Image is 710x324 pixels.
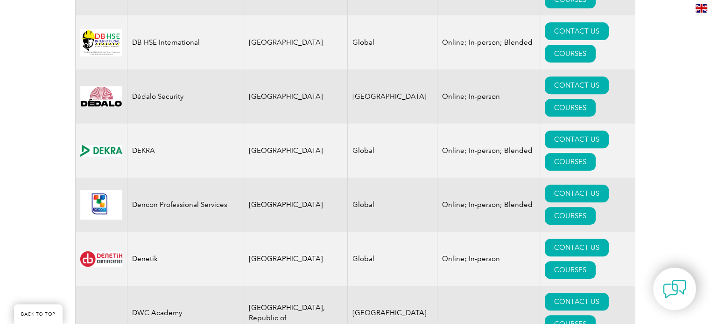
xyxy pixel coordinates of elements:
img: 8151da1a-2f8e-ee11-be36-000d3ae1a22b-logo.png [80,86,122,107]
td: Global [348,232,437,286]
img: 4894408a-8f6b-ef11-a670-00224896d6b9-logo.jpg [80,190,122,220]
td: [GEOGRAPHIC_DATA] [244,15,348,69]
td: [GEOGRAPHIC_DATA] [348,69,437,124]
a: COURSES [545,153,596,171]
img: contact-chat.png [663,277,686,301]
td: Online; In-person [437,69,540,124]
td: DB HSE International [127,15,244,69]
img: en [696,4,707,13]
a: CONTACT US [545,131,609,148]
td: [GEOGRAPHIC_DATA] [244,69,348,124]
a: CONTACT US [545,239,609,256]
td: Global [348,15,437,69]
td: Online; In-person; Blended [437,15,540,69]
a: CONTACT US [545,185,609,202]
td: Dencon Professional Services [127,178,244,232]
td: Dédalo Security [127,69,244,124]
a: COURSES [545,207,596,225]
td: [GEOGRAPHIC_DATA] [244,232,348,286]
td: Online; In-person [437,232,540,286]
td: [GEOGRAPHIC_DATA] [244,124,348,178]
img: 387907cc-e628-eb11-a813-000d3a79722d-logo.jpg [80,251,122,266]
img: 15a57d8a-d4e0-e911-a812-000d3a795b83-logo.png [80,145,122,157]
td: Global [348,178,437,232]
a: COURSES [545,45,596,62]
td: [GEOGRAPHIC_DATA] [244,178,348,232]
img: 5361e80d-26f3-ed11-8848-00224814fd52-logo.jpg [80,29,122,56]
a: BACK TO TOP [14,304,63,324]
a: CONTACT US [545,76,609,94]
a: COURSES [545,261,596,279]
td: Online; In-person; Blended [437,178,540,232]
td: Online; In-person; Blended [437,124,540,178]
td: DEKRA [127,124,244,178]
td: Global [348,124,437,178]
a: CONTACT US [545,293,609,310]
a: COURSES [545,99,596,117]
a: CONTACT US [545,22,609,40]
td: Denetik [127,232,244,286]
